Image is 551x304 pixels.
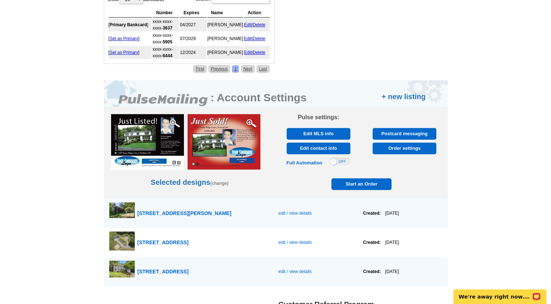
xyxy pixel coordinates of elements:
td: [PERSON_NAME] [207,32,243,45]
a: Previous [209,65,230,73]
a: Start an Order [331,178,391,190]
a: Edit [244,36,252,41]
td: [ ] [109,18,152,31]
a: Delete [253,22,265,27]
span: edit / view details [278,240,311,245]
h2: : Account Settings [210,91,307,104]
a: Edit [244,22,252,27]
td: 04/2027 [180,18,206,31]
img: thumb-68b88e22e21b9.jpg [109,202,135,218]
a: First [193,65,206,73]
span: edit / view details [278,269,311,274]
span: [DATE] [381,211,399,216]
a: Delete [253,36,265,41]
span: [DATE] [381,240,399,245]
span: [STREET_ADDRESS] [137,269,189,274]
td: xxxx-xxxx-xxxx- [153,46,179,59]
span: [STREET_ADDRESS][PERSON_NAME] [137,210,231,216]
strong: Created: [363,211,381,216]
span: Edit MLS info [289,128,348,140]
th: Action [244,8,270,17]
a: Edit MLS info [287,128,350,140]
div: Full Automation [287,159,322,167]
a: Set as Primary [110,36,138,41]
td: [ ] [109,32,152,45]
th: Expires [180,8,206,17]
td: | [244,32,270,45]
a: Postcard messaging [373,128,436,140]
span: Postcard messaging [375,128,434,140]
td: xxxx-xxxx-xxxx- [153,18,179,31]
img: magnify-glass.png [169,118,180,129]
a: Order settings [373,143,436,154]
td: 12/2024 [180,46,206,59]
a: Last [257,65,269,73]
img: Pulse1_js_RF_sample.jpg [188,114,260,169]
td: 07/2029 [180,32,206,45]
strong: 5905 [163,39,173,44]
a: [STREET_ADDRESS] edit / view details Created:[DATE] [104,257,448,286]
td: [PERSON_NAME] [207,18,243,31]
iframe: LiveChat chat widget [449,281,551,304]
td: [PERSON_NAME] [207,46,243,59]
strong: Created: [363,269,381,274]
img: magnify-glass.png [246,118,257,129]
span: Order settings [375,143,434,154]
a: (change) [210,181,228,186]
img: thumb-68b88799864b4.jpg [109,231,135,251]
span: Edit contact info [289,143,348,154]
a: Delete [253,50,265,55]
span: [STREET_ADDRESS] [137,239,189,245]
span: [DATE] [381,269,399,274]
span: Start an Order [333,178,390,190]
a: [STREET_ADDRESS][PERSON_NAME] edit / view details Created:[DATE] [104,199,448,228]
a: [STREET_ADDRESS] edit / view details Created:[DATE] [104,228,448,257]
a: Set as Primary [110,50,138,55]
img: logo.png [118,94,209,107]
th: Number [153,8,179,17]
img: thumb-68b26576810fa.jpg [109,261,135,278]
th: Name [207,8,243,17]
a: Edit [244,50,252,55]
td: | [244,18,270,31]
td: [ ] [109,46,152,59]
a: 1 [232,65,239,73]
td: xxxx-xxxx-xxxx- [153,32,179,45]
strong: 6444 [163,53,173,58]
span: edit / view details [278,211,311,216]
h3: Pulse settings: [283,114,354,121]
b: Primary Bankcard [110,22,147,27]
a: Edit contact info [287,143,350,154]
img: Pulse4_RF_JL_sample.jpg [111,114,184,169]
a: Next [241,65,255,73]
td: | [244,46,270,59]
strong: 3637 [163,26,173,31]
strong: Created: [363,240,381,245]
a: + new listing [382,91,426,102]
p: Selected designs [104,124,276,188]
